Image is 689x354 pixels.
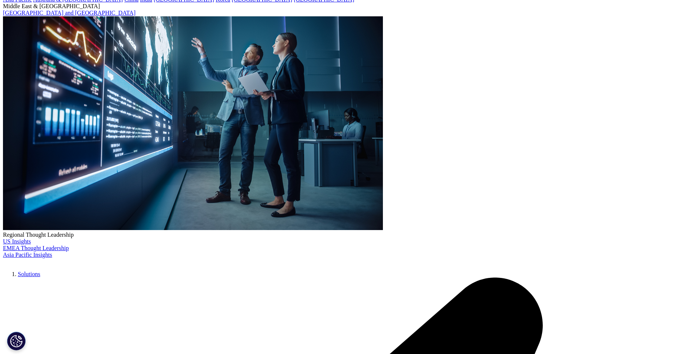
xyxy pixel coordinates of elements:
[3,238,31,245] a: US Insights
[3,10,135,16] a: [GEOGRAPHIC_DATA] and [GEOGRAPHIC_DATA]
[3,16,383,230] img: 2093_analyzing-data-using-big-screen-display-and-laptop.png
[3,252,52,258] a: Asia Pacific Insights
[3,245,69,251] a: EMEA Thought Leadership
[7,332,26,350] button: Cookie Settings
[3,232,686,238] div: Regional Thought Leadership
[3,3,686,10] div: Middle East & [GEOGRAPHIC_DATA]
[18,271,40,277] a: Solutions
